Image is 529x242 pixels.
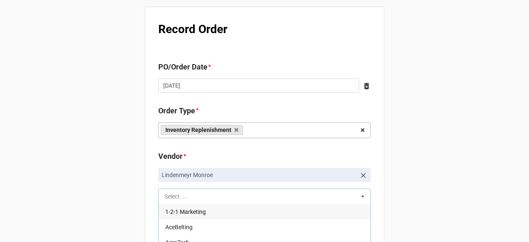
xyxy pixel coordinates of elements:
[165,224,193,230] span: AceBelting
[158,22,227,36] b: Record Order
[162,171,356,179] p: Lindenmeyr Monroe
[161,125,243,135] a: Inventory Replenishment
[158,105,195,117] label: Order Type
[158,61,207,73] label: PO/Order Date
[158,151,183,162] label: Vendor
[165,208,206,215] span: 1-2-1 Marketing
[158,79,359,93] input: Date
